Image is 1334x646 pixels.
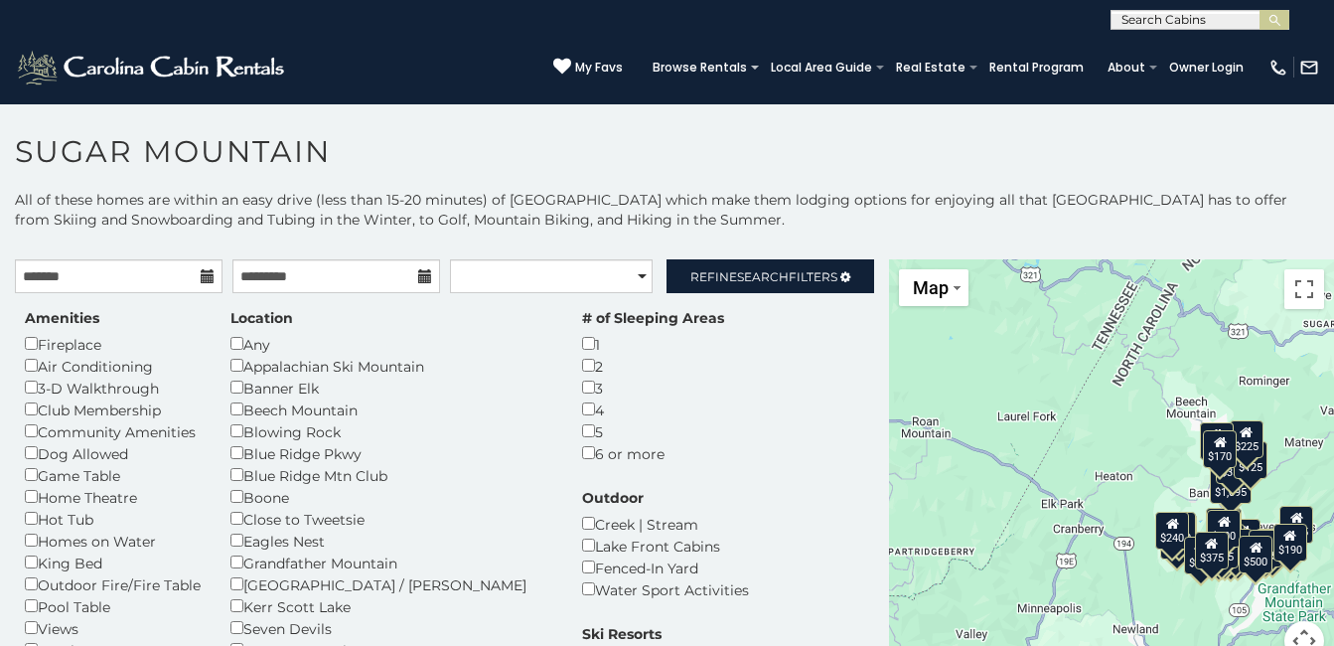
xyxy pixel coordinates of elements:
div: Water Sport Activities [582,578,749,600]
div: Beech Mountain [230,399,552,420]
span: My Favs [575,59,623,77]
div: Blue Ridge Mtn Club [230,464,552,486]
div: Dog Allowed [25,442,201,464]
span: Map [913,277,949,298]
div: Lake Front Cabins [582,535,749,557]
div: Blue Ridge Pkwy [230,442,552,464]
div: Fireplace [25,333,201,355]
div: $195 [1250,530,1283,567]
div: $375 [1195,532,1229,569]
div: Creek | Stream [582,513,749,535]
div: Home Theatre [25,486,201,508]
div: Boone [230,486,552,508]
div: Eagles Nest [230,530,552,552]
div: $225 [1230,420,1263,458]
a: My Favs [553,58,623,78]
img: mail-regular-white.png [1299,58,1319,78]
div: $650 [1184,537,1218,574]
div: $300 [1207,510,1241,548]
div: Seven Devils [230,617,552,639]
label: Outdoor [582,488,644,508]
a: RefineSearchFilters [667,259,874,293]
div: $125 [1235,441,1268,479]
div: Hot Tub [25,508,201,530]
div: $500 [1240,536,1273,573]
div: Close to Tweetsie [230,508,552,530]
div: $240 [1200,422,1234,460]
a: Local Area Guide [761,54,882,81]
div: Banner Elk [230,377,552,399]
label: Location [230,308,293,328]
div: Club Membership [25,399,201,420]
div: 3 [582,377,724,399]
div: Appalachian Ski Mountain [230,355,552,377]
div: $200 [1227,519,1260,557]
div: Community Amenities [25,420,201,442]
div: 3-D Walkthrough [25,377,201,399]
div: Pool Table [25,595,201,617]
div: Kerr Scott Lake [230,595,552,617]
div: 1 [582,333,724,355]
div: 4 [582,399,724,420]
a: Real Estate [886,54,975,81]
button: Toggle fullscreen view [1284,269,1324,309]
div: Outdoor Fire/Fire Table [25,573,201,595]
a: Rental Program [979,54,1094,81]
div: 6 or more [582,442,724,464]
label: Amenities [25,308,99,328]
div: $155 [1280,506,1314,544]
div: $190 [1273,524,1307,562]
div: [GEOGRAPHIC_DATA] / [PERSON_NAME] [230,573,552,595]
div: Air Conditioning [25,355,201,377]
span: Refine Filters [690,269,837,284]
div: 2 [582,355,724,377]
a: Owner Login [1159,54,1254,81]
div: Game Table [25,464,201,486]
div: $190 [1207,508,1241,546]
a: About [1098,54,1155,81]
div: 5 [582,420,724,442]
img: phone-regular-white.png [1268,58,1288,78]
div: Homes on Water [25,530,201,552]
div: Grandfather Mountain [230,552,552,573]
div: $170 [1204,430,1238,468]
div: Any [230,333,552,355]
div: King Bed [25,552,201,573]
span: Search [737,269,789,284]
div: $1,095 [1210,466,1252,504]
div: Views [25,617,201,639]
div: Fenced-In Yard [582,557,749,578]
label: # of Sleeping Areas [582,308,724,328]
label: Ski Resorts [582,624,662,644]
button: Change map style [899,269,968,306]
div: $240 [1155,512,1189,550]
img: White-1-2.png [15,48,290,87]
a: Browse Rentals [643,54,757,81]
div: Blowing Rock [230,420,552,442]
